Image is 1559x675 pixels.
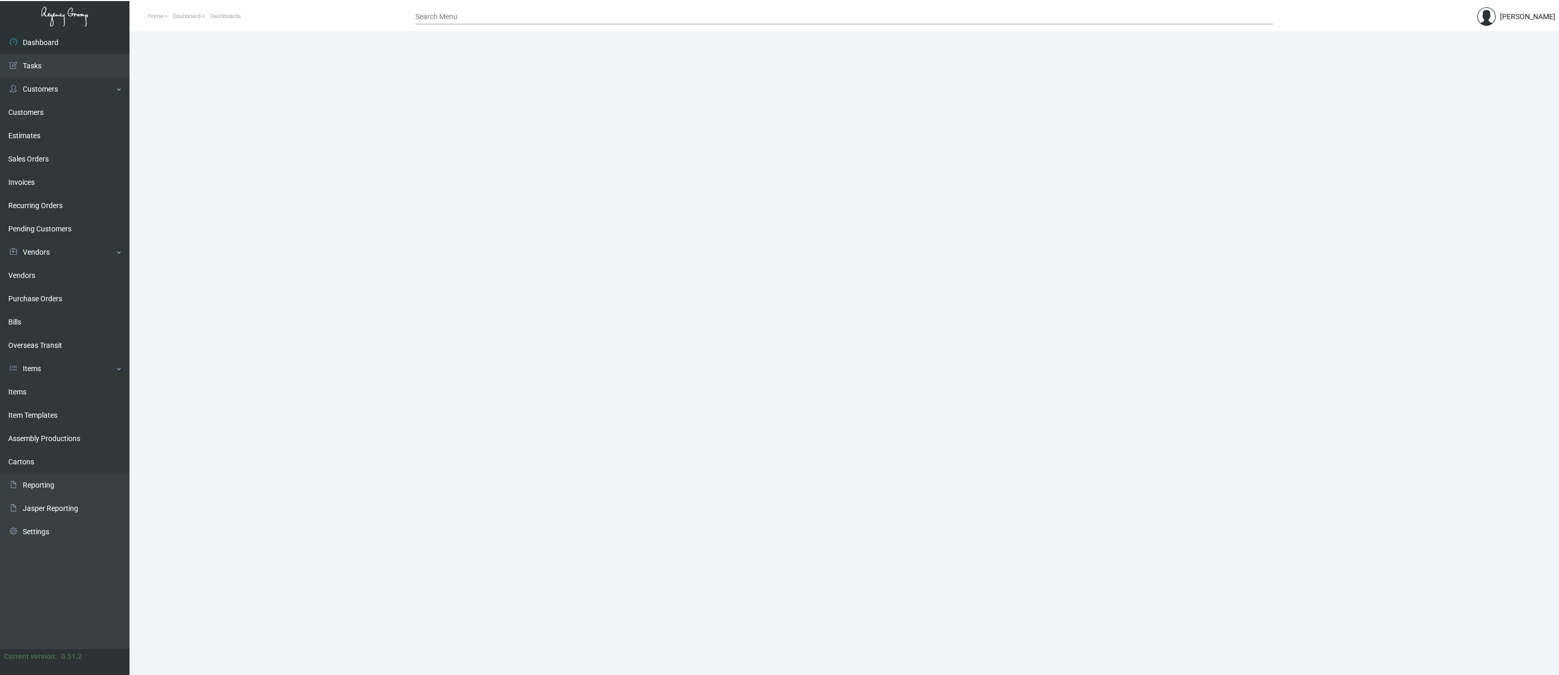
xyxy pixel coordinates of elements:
div: 0.51.2 [61,651,82,662]
div: [PERSON_NAME] [1500,11,1555,22]
span: Home [148,13,163,20]
img: admin@bootstrapmaster.com [1477,7,1496,26]
span: Dashboards [210,13,241,20]
span: Dashboard [173,13,200,20]
div: Current version: [4,651,57,662]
